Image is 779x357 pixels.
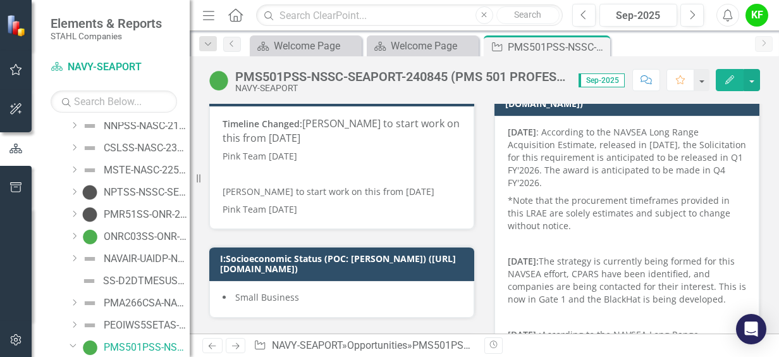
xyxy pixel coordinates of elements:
a: PMA266CSA-NASC-236057 (PMA 266 CONTRACTOR SUPPORT SERVICES (SEAPORT NXG)) [79,293,190,313]
img: Tracked [82,185,97,200]
h3: I:Socioeconomic Status (POC: [PERSON_NAME]) ([URL][DOMAIN_NAME]) [220,254,468,273]
button: KF [745,4,768,27]
img: Active [82,340,97,355]
a: PEOIWS5SETAS-NSSC-SEAPORT-239342 (PEO IWS 5 SYSTEMS ENGINEERING AND TECHNICAL ASSISTANCE SERVICES... [79,315,190,335]
img: Not Defined [82,163,97,178]
a: NPTSS-NSSC-SEAPORT-241018 (NON PERSONAL TECHNICAL SUPPORT SERVICES (SEAPORT NXG) ) [79,182,190,203]
strong: [DATE] : [508,329,541,341]
p: : According to the NAVSEA Long Range Acquisition Estimate, released in [DATE], the Solicitation f... [508,126,746,192]
input: Search Below... [51,91,177,113]
p: The strategy is currently being formed for this NAVSEA effort, CPARS have been identified, and co... [508,253,746,308]
div: NNPSS-NASC-211490 (NAVAIR AND NAWC PLATFORM SECURITY AND SUPPORT SERVICES) [104,120,190,132]
div: PMR51SS-ONR-235439 (PMR 51 SUPPORT SERVICES (SEAPORT NXG)) [104,209,190,220]
button: Sep-2025 [599,4,677,27]
img: Not Defined [82,273,97,289]
a: NAVY-SEAPORT [272,339,342,351]
span: Small Business [235,291,299,303]
div: PMS501PSS-NSSC-SEAPORT-240845 (PMS 501 PROFESSIONAL SUPPORT SERVICES (SEAPORT NXG)) [508,39,607,55]
small: STAHL Companies [51,31,162,41]
a: PMR51SS-ONR-235439 (PMR 51 SUPPORT SERVICES (SEAPORT NXG)) [79,204,190,225]
div: NAVY-SEAPORT [235,84,566,93]
a: Welcome Page [370,38,475,54]
a: MSTE-NASC-225124 (MISSION SYSTEMS TEST AND EVALUATION) [79,160,190,180]
div: NPTSS-NSSC-SEAPORT-241018 (NON PERSONAL TECHNICAL SUPPORT SERVICES (SEAPORT NXG) ) [104,187,190,198]
p: Pink Team [DATE] [223,147,461,165]
span: Sep-2025 [579,73,625,87]
a: NNPSS-NASC-211490 (NAVAIR AND NAWC PLATFORM SECURITY AND SUPPORT SERVICES) [79,116,190,136]
input: Search ClearPoint... [256,4,563,27]
div: ONRC03SS-ONR-SEAPORT-228457 (ONR CODE 03 SUPPORT SERVICES (SEAPORT NXG)) - January [104,231,190,242]
span: [PERSON_NAME] to start work on this from [DATE] [223,116,460,145]
p: *Note that the procurement timeframes provided in this LRAE are solely estimates and subject to c... [508,192,746,235]
div: NAVAIR-UAIDP-NASC-11981273 (Naval Air Systems Command (NAVAIR) Unmanned Aviation Integration, Dem... [104,253,190,265]
a: NAVAIR-UAIDP-NASC-11981273 (Naval Air Systems Command (NAVAIR) Unmanned Aviation Integration, Dem... [79,249,190,269]
img: Not Defined [82,141,97,156]
div: Welcome Page [274,38,359,54]
div: SS-D2DTMESUSN-NASC-3692248 (Design, Development, Testing, Deployment, and Maintenance of Engineer... [103,275,190,287]
div: Sep-2025 [604,8,673,23]
div: Open Intercom Messenger [736,314,766,344]
div: PMS501PSS-NSSC-SEAPORT-240845 (PMS 501 PROFESSIONAL SUPPORT SERVICES (SEAPORT NXG)) [235,70,566,84]
div: Welcome Page [391,38,475,54]
strong: [DATE] [508,126,536,138]
a: NAVY-SEAPORT [51,60,177,75]
p: Pink Team [DATE] [223,201,461,216]
span: Elements & Reports [51,16,162,31]
button: Search [496,6,560,24]
img: Not Defined [82,118,97,134]
img: Active [209,70,229,91]
a: Welcome Page [253,38,359,54]
img: ClearPoint Strategy [6,15,28,37]
a: Opportunities [347,339,407,351]
div: PMA266CSA-NASC-236057 (PMA 266 CONTRACTOR SUPPORT SERVICES (SEAPORT NXG)) [104,297,190,309]
div: PMS501PSS-NSSC-SEAPORT-240845 (PMS 501 PROFESSIONAL SUPPORT SERVICES (SEAPORT NXG)) [104,342,190,353]
img: Active [82,229,97,244]
a: CSLSS-NASC-234477 (COMMAND STRATEGIC LEADERSHIP SUPPORT SERVICES) [79,138,190,158]
div: CSLSS-NASC-234477 (COMMAND STRATEGIC LEADERSHIP SUPPORT SERVICES) [104,142,190,154]
div: MSTE-NASC-225124 (MISSION SYSTEMS TEST AND EVALUATION) [104,165,190,176]
span: Search [514,9,541,20]
div: » » [254,339,475,353]
img: Tracked [82,207,97,222]
h3: AQ:Notes (POC: [PERSON_NAME])([URL][DOMAIN_NAME]) [505,89,753,108]
img: Not Defined [82,296,97,311]
img: Not Defined [82,251,97,266]
strong: [DATE]: [508,255,539,267]
a: ONRC03SS-ONR-SEAPORT-228457 (ONR CODE 03 SUPPORT SERVICES (SEAPORT NXG)) - January [79,227,190,247]
img: Not Defined [82,318,97,333]
div: PEOIWS5SETAS-NSSC-SEAPORT-239342 (PEO IWS 5 SYSTEMS ENGINEERING AND TECHNICAL ASSISTANCE SERVICES... [104,320,190,331]
p: [PERSON_NAME] to start work on this from [DATE] [223,183,461,201]
strong: Timeline Changed: [223,118,302,130]
a: SS-D2DTMESUSN-NASC-3692248 (Design, Development, Testing, Deployment, and Maintenance of Engineer... [78,271,190,291]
